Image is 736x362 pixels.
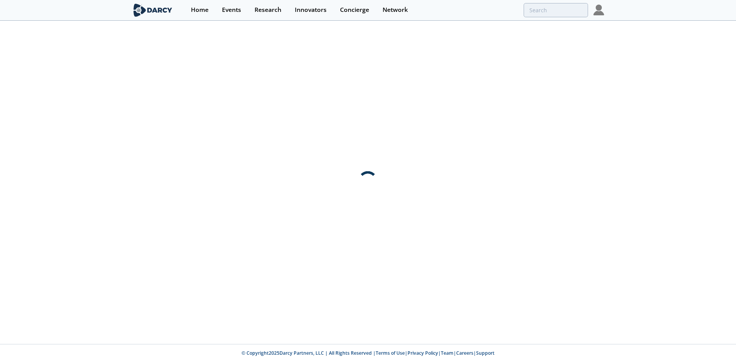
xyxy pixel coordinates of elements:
a: Team [441,350,453,356]
a: Terms of Use [376,350,405,356]
p: © Copyright 2025 Darcy Partners, LLC | All Rights Reserved | | | | | [84,350,652,357]
img: logo-wide.svg [132,3,174,17]
a: Privacy Policy [407,350,438,356]
div: Events [222,7,241,13]
img: Profile [593,5,604,15]
a: Support [476,350,495,356]
div: Concierge [340,7,369,13]
div: Research [255,7,281,13]
a: Careers [456,350,473,356]
div: Innovators [295,7,327,13]
div: Home [191,7,209,13]
div: Network [383,7,408,13]
input: Advanced Search [524,3,588,17]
